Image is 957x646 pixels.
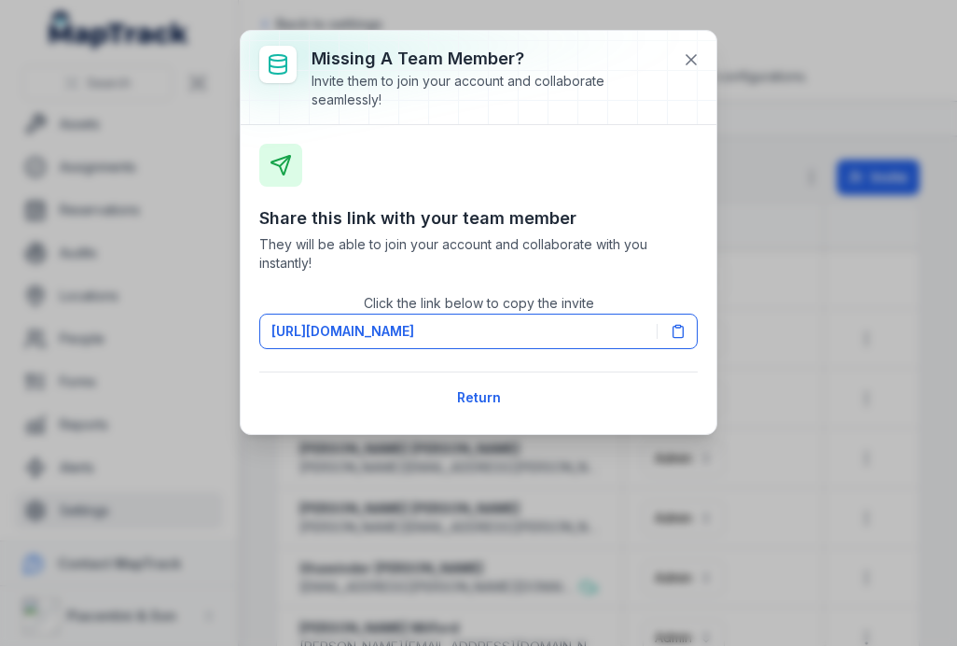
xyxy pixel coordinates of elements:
[312,46,668,72] h3: Missing a team member?
[364,295,594,311] span: Click the link below to copy the invite
[312,72,668,109] div: Invite them to join your account and collaborate seamlessly!
[445,380,513,415] button: Return
[259,205,698,232] h3: Share this link with your team member
[271,322,414,341] span: [URL][DOMAIN_NAME]
[259,235,698,273] span: They will be able to join your account and collaborate with you instantly!
[259,314,698,349] button: [URL][DOMAIN_NAME]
